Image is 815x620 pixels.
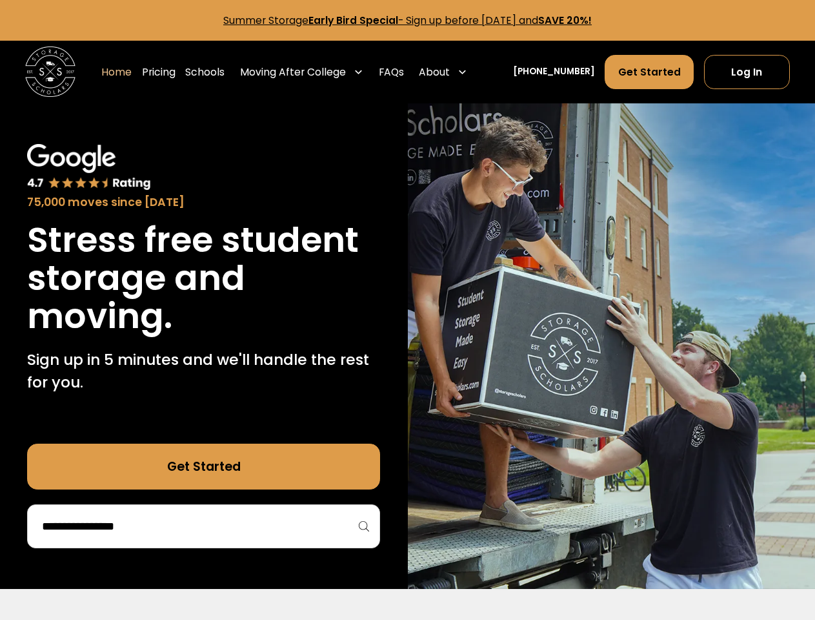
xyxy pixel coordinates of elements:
div: Moving After College [235,54,368,90]
div: Moving After College [240,65,346,79]
strong: Early Bird Special [308,14,398,27]
div: 75,000 moves since [DATE] [27,194,380,211]
a: Summer StorageEarly Bird Special- Sign up before [DATE] andSAVE 20%! [223,14,592,27]
a: Get Started [27,444,380,489]
div: About [419,65,450,79]
h1: Stress free student storage and moving. [27,221,380,335]
a: [PHONE_NUMBER] [513,65,595,79]
a: Get Started [605,55,694,89]
img: Google 4.7 star rating [27,144,150,191]
p: Sign up in 5 minutes and we'll handle the rest for you. [27,348,380,393]
a: Log In [704,55,790,89]
a: Home [101,54,132,90]
strong: SAVE 20%! [538,14,592,27]
a: Pricing [142,54,176,90]
a: Schools [185,54,225,90]
img: Storage Scholars main logo [25,46,75,97]
div: About [414,54,472,90]
a: FAQs [379,54,404,90]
